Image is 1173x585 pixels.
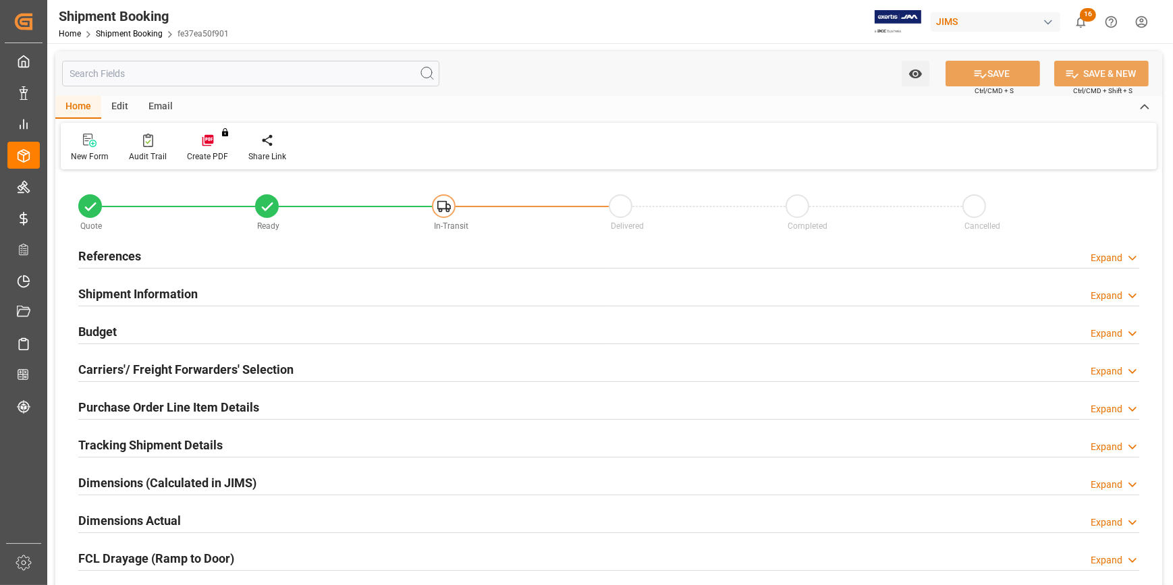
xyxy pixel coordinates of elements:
[1091,327,1122,341] div: Expand
[1066,7,1096,37] button: show 16 new notifications
[248,150,286,163] div: Share Link
[1091,553,1122,567] div: Expand
[96,29,163,38] a: Shipment Booking
[62,61,439,86] input: Search Fields
[78,436,223,454] h2: Tracking Shipment Details
[1091,478,1122,492] div: Expand
[59,6,229,26] div: Shipment Booking
[946,61,1040,86] button: SAVE
[611,221,645,231] span: Delivered
[931,9,1066,34] button: JIMS
[931,12,1060,32] div: JIMS
[1091,516,1122,530] div: Expand
[78,323,117,341] h2: Budget
[78,474,256,492] h2: Dimensions (Calculated in JIMS)
[788,221,828,231] span: Completed
[59,29,81,38] a: Home
[258,221,280,231] span: Ready
[71,150,109,163] div: New Form
[78,398,259,416] h2: Purchase Order Line Item Details
[1091,289,1122,303] div: Expand
[78,285,198,303] h2: Shipment Information
[1091,364,1122,379] div: Expand
[78,247,141,265] h2: References
[1091,402,1122,416] div: Expand
[1091,440,1122,454] div: Expand
[875,10,921,34] img: Exertis%20JAM%20-%20Email%20Logo.jpg_1722504956.jpg
[975,86,1014,96] span: Ctrl/CMD + S
[1091,251,1122,265] div: Expand
[1096,7,1126,37] button: Help Center
[55,96,101,119] div: Home
[138,96,183,119] div: Email
[1080,8,1096,22] span: 16
[1054,61,1149,86] button: SAVE & NEW
[78,511,181,530] h2: Dimensions Actual
[78,360,294,379] h2: Carriers'/ Freight Forwarders' Selection
[965,221,1001,231] span: Cancelled
[129,150,167,163] div: Audit Trail
[78,549,234,567] h2: FCL Drayage (Ramp to Door)
[902,61,929,86] button: open menu
[81,221,103,231] span: Quote
[101,96,138,119] div: Edit
[435,221,469,231] span: In-Transit
[1073,86,1133,96] span: Ctrl/CMD + Shift + S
